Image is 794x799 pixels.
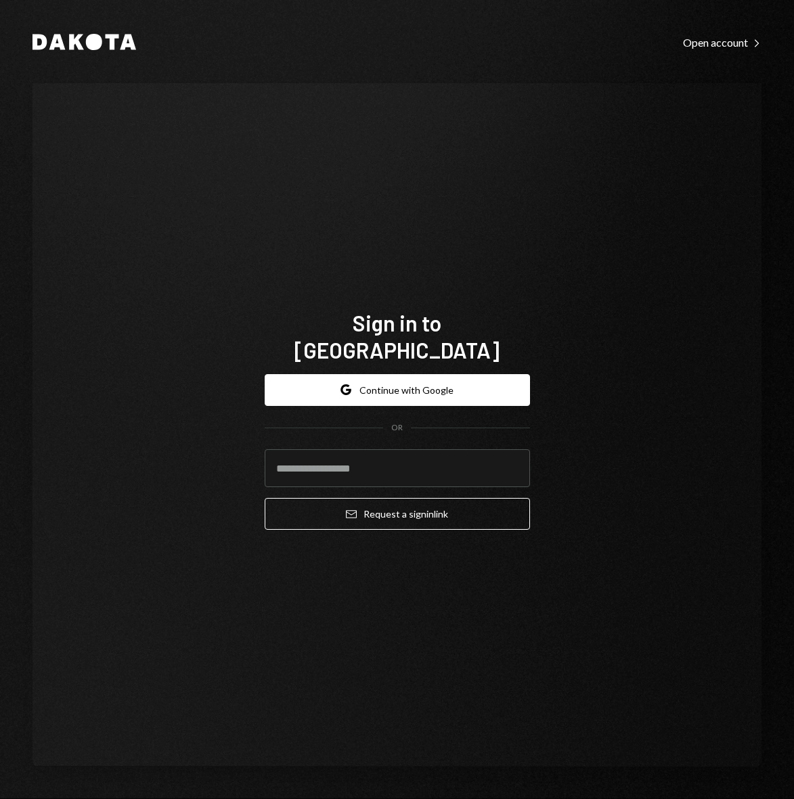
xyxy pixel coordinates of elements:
h1: Sign in to [GEOGRAPHIC_DATA] [265,309,530,363]
div: Open account [683,36,762,49]
a: Open account [683,35,762,49]
button: Request a signinlink [265,498,530,530]
div: OR [391,422,403,434]
button: Continue with Google [265,374,530,406]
